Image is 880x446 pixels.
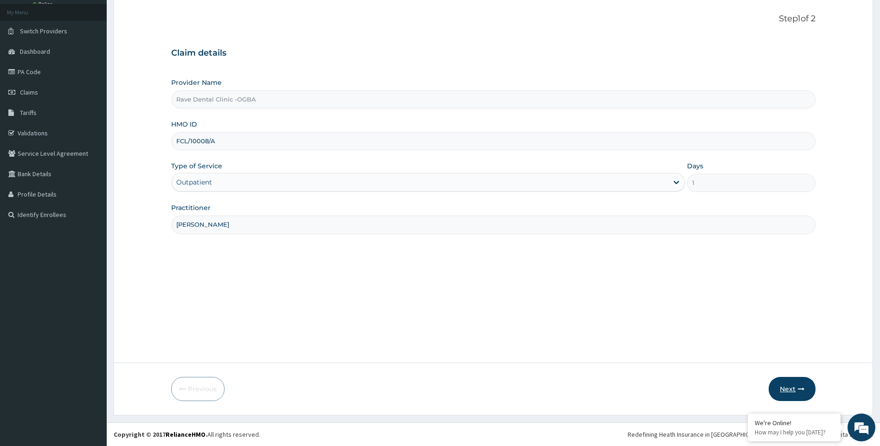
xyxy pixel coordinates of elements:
[32,1,55,7] a: Online
[687,161,703,171] label: Days
[171,216,816,234] input: Enter Name
[171,120,197,129] label: HMO ID
[48,52,156,64] div: Chat with us now
[171,78,222,87] label: Provider Name
[20,108,37,117] span: Tariffs
[114,430,207,439] strong: Copyright © 2017 .
[755,428,834,436] p: How may I help you today?
[171,132,816,150] input: Enter HMO ID
[171,161,222,171] label: Type of Service
[176,178,212,187] div: Outpatient
[171,203,211,212] label: Practitioner
[628,430,873,439] div: Redefining Heath Insurance in [GEOGRAPHIC_DATA] using Telemedicine and Data Science!
[171,48,816,58] h3: Claim details
[171,377,225,401] button: Previous
[20,27,67,35] span: Switch Providers
[166,430,206,439] a: RelianceHMO
[107,422,880,446] footer: All rights reserved.
[755,419,834,427] div: We're Online!
[17,46,38,70] img: d_794563401_company_1708531726252_794563401
[171,14,816,24] p: Step 1 of 2
[769,377,816,401] button: Next
[20,47,50,56] span: Dashboard
[20,88,38,96] span: Claims
[54,117,128,210] span: We're online!
[5,253,177,286] textarea: Type your message and hit 'Enter'
[152,5,174,27] div: Minimize live chat window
